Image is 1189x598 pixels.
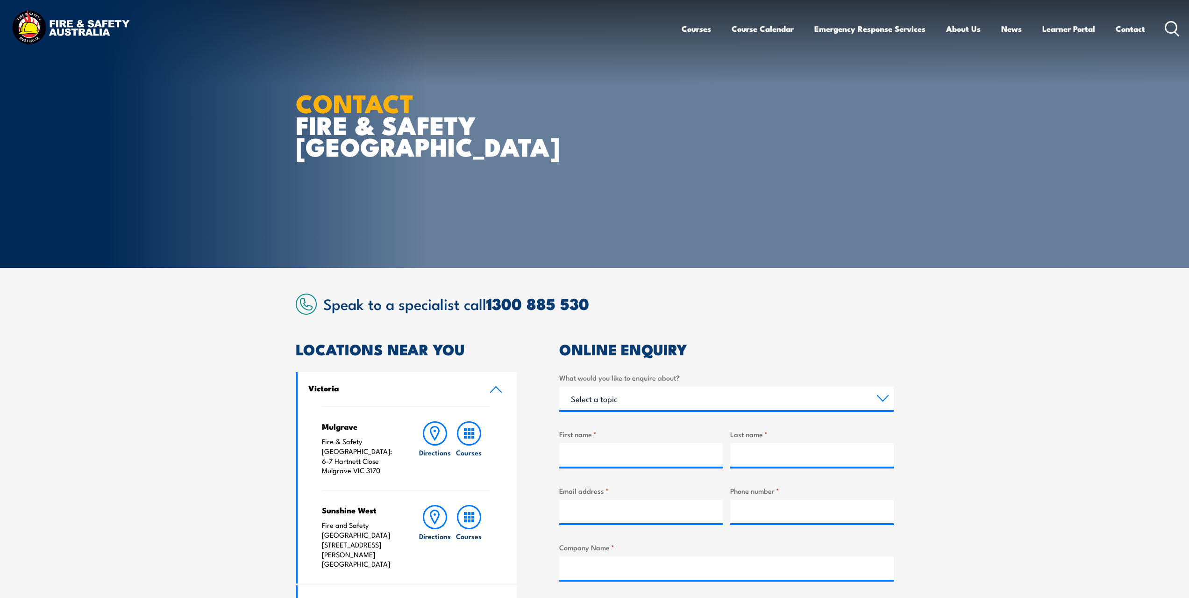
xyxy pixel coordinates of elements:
[946,16,981,41] a: About Us
[452,505,486,569] a: Courses
[296,83,414,122] strong: CONTACT
[322,437,400,476] p: Fire & Safety [GEOGRAPHIC_DATA]: 6-7 Hartnett Close Mulgrave VIC 3170
[452,421,486,476] a: Courses
[296,342,517,355] h2: LOCATIONS NEAR YOU
[559,429,723,439] label: First name
[1001,16,1022,41] a: News
[322,421,400,432] h4: Mulgrave
[456,447,482,457] h6: Courses
[730,485,894,496] label: Phone number
[418,505,452,569] a: Directions
[296,92,527,157] h1: FIRE & SAFETY [GEOGRAPHIC_DATA]
[559,542,894,553] label: Company Name
[682,16,711,41] a: Courses
[730,429,894,439] label: Last name
[486,291,589,316] a: 1300 885 530
[814,16,926,41] a: Emergency Response Services
[559,485,723,496] label: Email address
[559,342,894,355] h2: ONLINE ENQUIRY
[419,447,451,457] h6: Directions
[559,372,894,383] label: What would you like to enquire about?
[456,531,482,541] h6: Courses
[1116,16,1145,41] a: Contact
[419,531,451,541] h6: Directions
[298,372,517,406] a: Victoria
[323,295,894,312] h2: Speak to a specialist call
[322,505,400,515] h4: Sunshine West
[732,16,794,41] a: Course Calendar
[1042,16,1095,41] a: Learner Portal
[418,421,452,476] a: Directions
[322,520,400,569] p: Fire and Safety [GEOGRAPHIC_DATA] [STREET_ADDRESS][PERSON_NAME] [GEOGRAPHIC_DATA]
[308,383,476,393] h4: Victoria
